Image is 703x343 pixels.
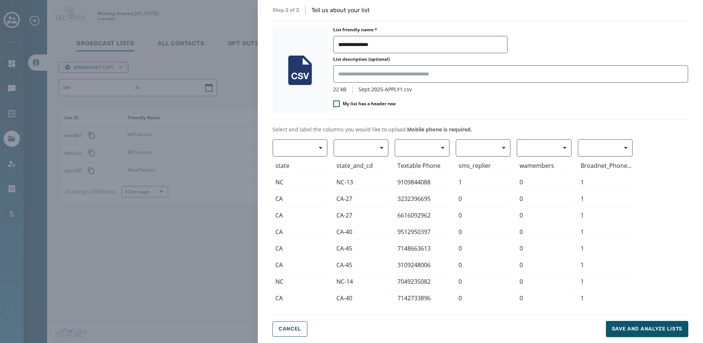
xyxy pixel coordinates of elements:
div: 1 [578,274,633,289]
div: 0 [517,258,572,273]
span: Cancel [279,326,301,332]
div: 1 [456,175,511,190]
span: Sept-2025-APPLY1.csv [358,86,412,93]
span: My list has a header row [343,101,396,107]
div: CA-45 [333,258,389,273]
div: 9512950397 [395,224,450,240]
div: CA [272,258,328,273]
div: CA-27 [333,208,389,223]
div: NC-14 [333,274,389,289]
div: 1 [578,208,633,223]
div: 3232396695 [395,191,450,206]
div: CA-45 [333,241,389,256]
div: Textable Phone [395,158,450,173]
div: CA [272,291,328,306]
div: 0 [456,241,511,256]
div: 0 [517,175,572,190]
div: sms_replier [456,158,511,173]
div: 1 [578,291,633,306]
div: 0 [456,274,511,289]
div: 7148663613 [395,241,450,256]
div: CA-27 [333,191,389,206]
span: Mobile phone is required. [407,126,472,133]
div: 0 [517,208,572,223]
div: 7142733896 [395,291,450,306]
div: 9109844088 [395,175,450,190]
div: 0 [456,291,511,306]
div: 1 [578,258,633,273]
p: Tell us about your list [311,6,370,15]
div: CA-40 [333,291,389,306]
div: 1 [578,241,633,256]
div: 1 [578,191,633,206]
input: My list has a header row [333,100,340,107]
div: CA [272,191,328,206]
div: CA [272,241,328,256]
div: 0 [517,191,572,206]
div: 0 [456,208,511,223]
div: state_and_cd [333,158,389,173]
label: List friendly name * [333,27,377,33]
div: 1 [578,175,633,190]
div: NC [272,274,328,289]
label: List description (optional) [333,56,390,62]
div: wamembers [517,158,572,173]
div: 0 [456,224,511,240]
div: 0 [517,274,572,289]
div: 0 [517,224,572,240]
p: Select and label the columns you would like to upload. [272,126,688,133]
div: 0 [456,258,511,273]
div: 0 [456,191,511,206]
div: 0 [517,291,572,306]
span: Save and analyze lists [612,325,682,333]
div: 0 [517,241,572,256]
span: Step 2 of 2 [272,7,299,14]
div: Broadnet_PhoneNumber [578,158,633,173]
button: Cancel [272,321,307,337]
div: CA-40 [333,224,389,240]
div: CA [272,224,328,240]
div: 1 [578,224,633,240]
div: 6616092962 [395,208,450,223]
div: NC-13 [333,175,389,190]
button: Save and analyze lists [606,321,688,337]
div: state [272,158,328,173]
span: 22 kB [333,86,346,93]
div: 7049235082 [395,274,450,289]
div: CA [272,208,328,223]
div: NC [272,175,328,190]
div: 3109248006 [395,258,450,273]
